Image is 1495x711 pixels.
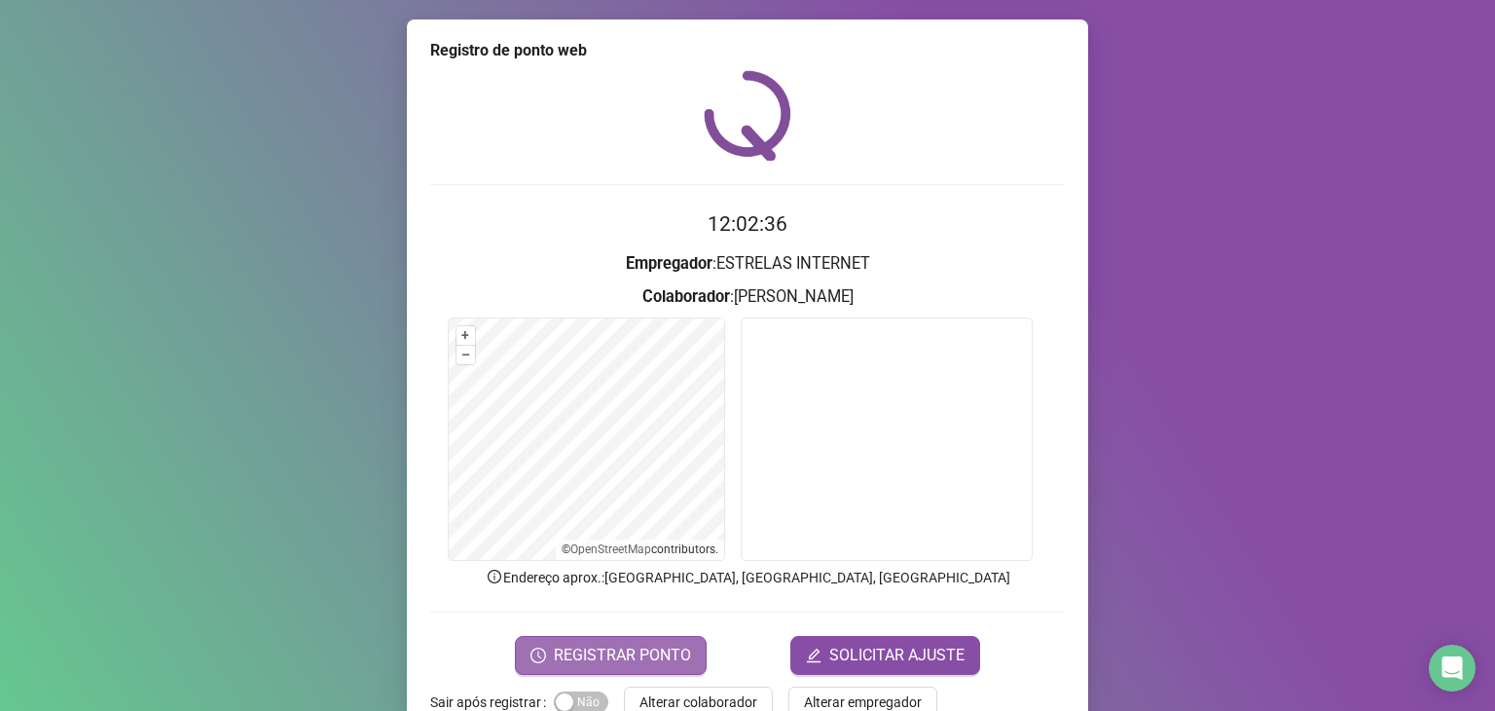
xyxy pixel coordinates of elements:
[570,543,651,556] a: OpenStreetMap
[430,251,1065,277] h3: : ESTRELAS INTERNET
[1429,645,1476,692] div: Open Intercom Messenger
[562,543,718,556] li: © contributors.
[486,568,503,585] span: info-circle
[554,644,691,667] span: REGISTRAR PONTO
[790,636,980,675] button: editSOLICITAR AJUSTE
[829,644,965,667] span: SOLICITAR AJUSTE
[430,39,1065,62] div: Registro de ponto web
[456,326,475,345] button: +
[642,287,730,306] strong: Colaborador
[708,212,787,236] time: 12:02:36
[430,284,1065,310] h3: : [PERSON_NAME]
[530,648,546,663] span: clock-circle
[806,648,821,663] span: edit
[515,636,707,675] button: REGISTRAR PONTO
[626,254,712,273] strong: Empregador
[704,70,791,161] img: QRPoint
[456,346,475,364] button: –
[430,567,1065,588] p: Endereço aprox. : [GEOGRAPHIC_DATA], [GEOGRAPHIC_DATA], [GEOGRAPHIC_DATA]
